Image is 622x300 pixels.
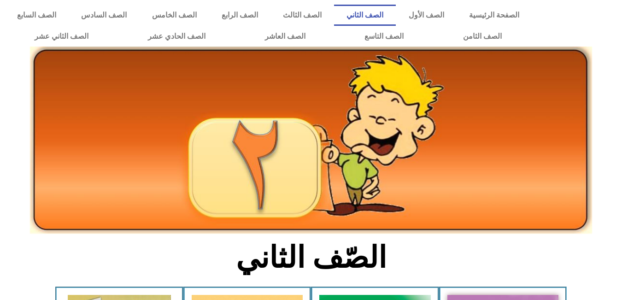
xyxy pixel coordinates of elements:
[140,5,209,26] a: الصف الخامس
[159,240,464,276] h2: الصّف الثاني
[235,26,335,47] a: الصف العاشر
[270,5,334,26] a: الصف الثالث
[5,5,69,26] a: الصف السابع
[69,5,139,26] a: الصف السادس
[334,5,396,26] a: الصف الثاني
[457,5,532,26] a: الصفحة الرئيسية
[335,26,434,47] a: الصف التاسع
[5,26,118,47] a: الصف الثاني عشر
[434,26,532,47] a: الصف الثامن
[209,5,270,26] a: الصف الرابع
[396,5,456,26] a: الصف الأول
[118,26,235,47] a: الصف الحادي عشر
